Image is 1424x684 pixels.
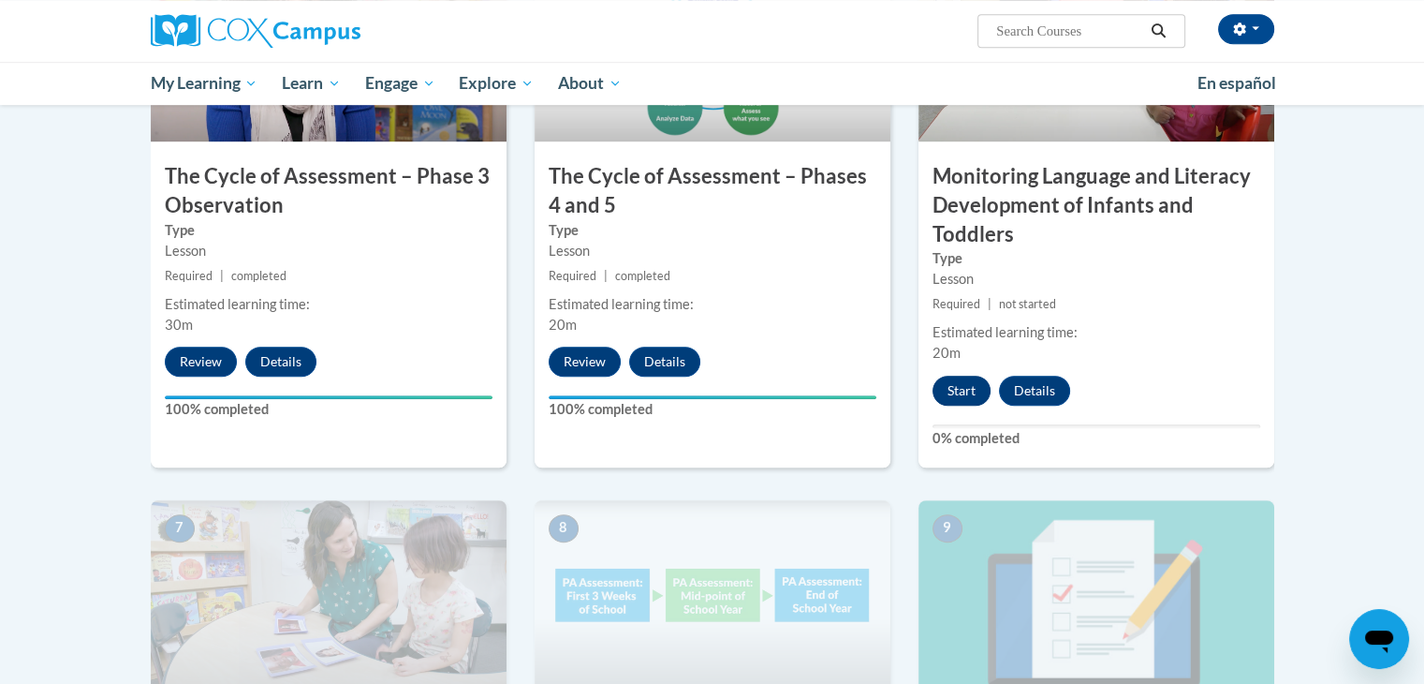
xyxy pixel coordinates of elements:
[549,317,577,333] span: 20m
[151,14,360,48] img: Cox Campus
[932,322,1260,343] div: Estimated learning time:
[549,220,876,241] label: Type
[231,269,286,283] span: completed
[549,399,876,420] label: 100% completed
[165,514,195,543] span: 7
[629,347,700,377] button: Details
[1185,64,1288,103] a: En español
[220,269,224,283] span: |
[139,62,271,105] a: My Learning
[1144,20,1172,42] button: Search
[165,317,193,333] span: 30m
[151,14,506,48] a: Cox Campus
[932,514,962,543] span: 9
[932,428,1260,449] label: 0% completed
[558,72,622,95] span: About
[165,241,492,261] div: Lesson
[165,269,213,283] span: Required
[165,399,492,420] label: 100% completed
[549,395,876,399] div: Your progress
[123,62,1302,105] div: Main menu
[165,294,492,315] div: Estimated learning time:
[270,62,353,105] a: Learn
[546,62,634,105] a: About
[447,62,546,105] a: Explore
[151,162,506,220] h3: The Cycle of Assessment – Phase 3 Observation
[932,297,980,311] span: Required
[282,72,341,95] span: Learn
[365,72,435,95] span: Engage
[535,162,890,220] h3: The Cycle of Assessment – Phases 4 and 5
[549,269,596,283] span: Required
[165,220,492,241] label: Type
[1349,609,1409,669] iframe: Button to launch messaging window
[549,514,579,543] span: 8
[165,395,492,399] div: Your progress
[918,162,1274,248] h3: Monitoring Language and Literacy Development of Infants and Toddlers
[932,376,991,406] button: Start
[165,347,237,377] button: Review
[604,269,608,283] span: |
[150,72,257,95] span: My Learning
[999,376,1070,406] button: Details
[549,294,876,315] div: Estimated learning time:
[1197,73,1276,93] span: En español
[353,62,448,105] a: Engage
[245,347,316,377] button: Details
[932,269,1260,290] div: Lesson
[549,347,621,377] button: Review
[932,248,1260,269] label: Type
[615,269,670,283] span: completed
[994,20,1144,42] input: Search Courses
[1218,14,1274,44] button: Account Settings
[999,297,1056,311] span: not started
[549,241,876,261] div: Lesson
[988,297,991,311] span: |
[459,72,534,95] span: Explore
[932,345,961,361] span: 20m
